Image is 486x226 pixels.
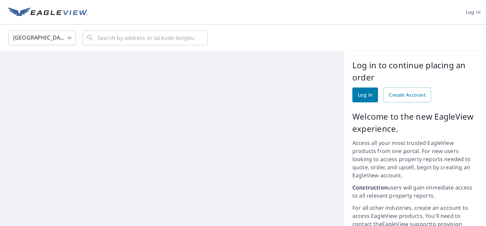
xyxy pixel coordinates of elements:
p: Log in to continue placing an order [352,59,478,83]
strong: Construction [352,184,387,191]
span: Log in [358,91,373,99]
span: Log in [466,8,481,17]
div: [GEOGRAPHIC_DATA] [8,28,76,47]
p: Welcome to the new EagleView experience. [352,110,478,135]
img: EV Logo [8,7,88,18]
a: Create Account [383,87,431,102]
span: Create Account [389,91,426,99]
p: Access all your most trusted EagleView products from one portal. For new users looking to access ... [352,139,478,179]
a: Log in [352,87,378,102]
input: Search by address or latitude-longitude [98,28,194,47]
p: users will gain immediate access to all relevant property reports. [352,183,478,200]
